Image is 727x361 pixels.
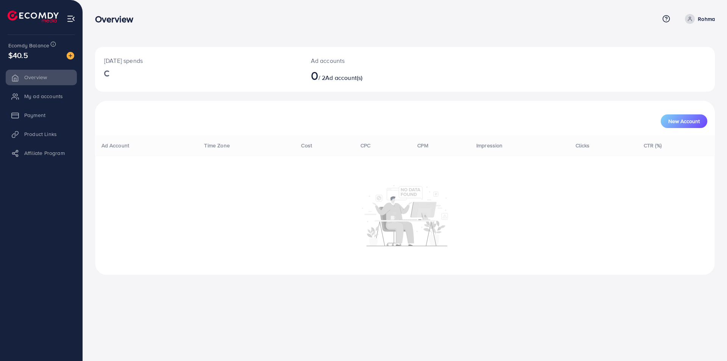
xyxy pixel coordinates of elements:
span: $40.5 [8,50,28,61]
span: New Account [668,119,700,124]
h2: / 2 [311,68,448,83]
img: menu [67,14,75,23]
p: Ad accounts [311,56,448,65]
img: image [67,52,74,59]
p: Rohma [698,14,715,23]
p: [DATE] spends [104,56,293,65]
span: 0 [311,67,318,84]
img: logo [8,11,59,22]
span: Ad account(s) [325,73,362,82]
button: New Account [661,114,707,128]
a: Rohma [682,14,715,24]
span: Ecomdy Balance [8,42,49,49]
h3: Overview [95,14,139,25]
